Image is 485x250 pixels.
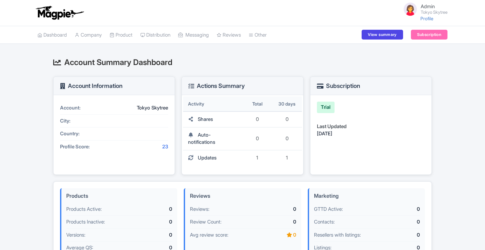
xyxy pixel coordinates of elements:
span: 1 [286,155,288,161]
div: 0 [135,231,172,239]
div: [DATE] [317,130,425,138]
h2: Account Summary Dashboard [53,58,432,67]
div: Account: [60,104,109,112]
div: Avg review score: [190,231,259,239]
div: 0 [383,218,420,226]
div: 0 [383,231,420,239]
h3: Account Information [60,83,122,89]
a: Messaging [178,26,209,44]
div: 0 [135,206,172,213]
a: Profile [420,16,433,21]
small: Tokyo Skytree [421,10,447,14]
div: Last Updated [317,123,425,130]
h4: Marketing [314,193,420,199]
div: 0 [383,206,420,213]
span: 0 [286,116,289,122]
span: Shares [198,116,213,122]
div: 0 [259,218,296,226]
h4: Products [66,193,172,199]
span: 0 [286,135,289,142]
a: Company [75,26,102,44]
h3: Actions Summary [188,83,245,89]
a: View summary [362,30,403,40]
div: Contacts: [314,218,383,226]
div: Versions: [66,231,135,239]
a: Dashboard [38,26,67,44]
div: Products Inactive: [66,218,135,226]
td: 0 [242,112,272,127]
img: avatar_key_member-9c1dde93af8b07d7383eb8b5fb890c87.png [402,1,418,17]
div: 0 [135,218,172,226]
th: Total [242,96,272,112]
div: Products Active: [66,206,135,213]
td: 0 [242,127,272,150]
a: Subscription [411,30,447,40]
div: Profile Score: [60,143,109,151]
div: GTTD Active: [314,206,383,213]
a: Admin Tokyo Skytree [399,1,447,17]
span: Auto-notifications [188,132,215,145]
div: City: [60,117,109,125]
td: 1 [242,150,272,166]
span: Updates [198,155,217,161]
a: Reviews [217,26,241,44]
th: 30 days [272,96,302,112]
div: Resellers with listings: [314,231,383,239]
div: Tokyo Skytree [109,104,168,112]
a: Product [110,26,133,44]
h4: Reviews [190,193,296,199]
h3: Subscription [317,83,360,89]
img: logo-ab69f6fb50320c5b225c76a69d11143b.png [34,6,85,20]
a: Distribution [140,26,170,44]
a: Other [249,26,267,44]
div: Country: [60,130,109,138]
th: Activity [183,96,242,112]
div: Review Count: [190,218,259,226]
span: Admin [421,3,435,9]
div: Reviews: [190,206,259,213]
div: 0 [259,231,296,239]
div: 23 [109,143,168,151]
div: Trial [317,102,335,113]
div: 0 [259,206,296,213]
